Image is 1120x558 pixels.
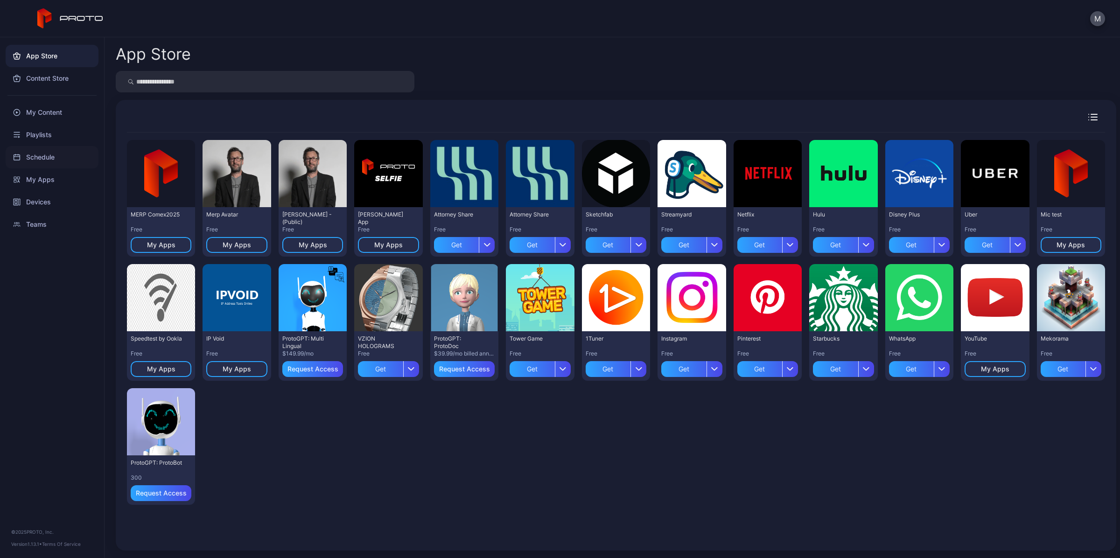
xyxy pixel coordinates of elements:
button: Get [661,233,722,253]
div: Free [510,350,570,357]
div: Free [282,226,343,233]
div: Get [737,237,782,253]
div: Get [889,237,934,253]
button: My Apps [282,237,343,253]
div: Request Access [287,365,338,373]
button: Get [1041,357,1101,377]
div: © 2025 PROTO, Inc. [11,528,93,536]
div: Get [661,237,706,253]
div: Sketchfab [586,211,637,218]
div: David N Persona - (Public) [282,211,334,226]
button: Get [737,233,798,253]
div: Attorney Share [434,211,485,218]
div: Get [813,361,858,377]
a: Schedule [6,146,98,168]
span: Version 1.13.1 • [11,541,42,547]
div: Free [434,226,495,233]
div: $149.99/mo [282,350,343,357]
div: Free [358,226,419,233]
div: Free [813,350,874,357]
button: Get [358,357,419,377]
div: Mic test [1041,211,1092,218]
button: My Apps [131,361,191,377]
div: WhatsApp [889,335,940,342]
a: My Content [6,101,98,124]
button: Get [737,357,798,377]
div: Merp Avatar [206,211,258,218]
div: Get [965,237,1009,253]
div: My Apps [299,241,327,249]
div: Free [586,350,646,357]
div: Speedtest by Ookla [131,335,182,342]
div: $39.99/mo billed annually [434,350,495,357]
button: Get [965,233,1025,253]
div: Free [889,226,950,233]
div: Hulu [813,211,864,218]
div: Tower Game [510,335,561,342]
button: Request Access [131,485,191,501]
div: My Apps [147,365,175,373]
div: Free [889,350,950,357]
div: Free [206,226,267,233]
div: Get [434,237,479,253]
button: My Apps [131,237,191,253]
div: Free [131,226,191,233]
button: Get [510,233,570,253]
div: YouTube [965,335,1016,342]
div: Get [661,361,706,377]
button: Get [813,357,874,377]
button: Request Access [282,361,343,377]
button: My Apps [965,361,1025,377]
div: Attorney Share [510,211,561,218]
div: Get [510,361,554,377]
a: My Apps [6,168,98,191]
div: Free [965,350,1025,357]
div: Free [737,350,798,357]
div: Get [510,237,554,253]
div: VZION HOLOGRAMS [358,335,409,350]
a: Teams [6,213,98,236]
div: IP Void [206,335,258,342]
a: App Store [6,45,98,67]
a: Content Store [6,67,98,90]
button: My Apps [1041,237,1101,253]
div: Free [661,226,722,233]
div: Instagram [661,335,713,342]
div: David Selfie App [358,211,409,226]
div: Request Access [439,365,490,373]
div: ProtoGPT: ProtoDoc [434,335,485,350]
div: Starbucks [813,335,864,342]
div: My Apps [223,365,251,373]
button: My Apps [206,237,267,253]
button: Get [889,357,950,377]
div: App Store [116,46,191,62]
div: Get [586,361,630,377]
button: Request Access [434,361,495,377]
button: Get [434,233,495,253]
div: ProtoGPT: Multi Lingual [282,335,334,350]
div: My Apps [147,241,175,249]
button: Get [510,357,570,377]
button: M [1090,11,1105,26]
div: 1Tuner [586,335,637,342]
div: 300 [131,474,191,481]
div: My Apps [223,241,251,249]
div: Free [661,350,722,357]
div: Get [358,361,403,377]
div: Playlists [6,124,98,146]
div: Free [813,226,874,233]
button: Get [586,357,646,377]
div: Free [358,350,419,357]
div: Pinterest [737,335,789,342]
div: Free [206,350,267,357]
button: Get [586,233,646,253]
div: Free [1041,350,1101,357]
div: My Apps [374,241,403,249]
div: Netflix [737,211,789,218]
a: Devices [6,191,98,213]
